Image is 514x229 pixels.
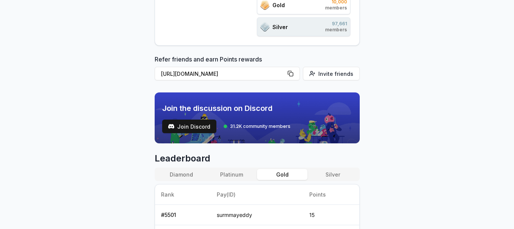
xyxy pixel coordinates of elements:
div: Refer friends and earn Points rewards [155,55,360,83]
td: surmmayeddy [211,205,303,225]
span: Invite friends [318,70,353,78]
img: test [168,123,174,129]
button: Platinum [207,169,257,180]
img: ranks_icon [260,0,269,10]
span: members [325,27,347,33]
button: Gold [257,169,307,180]
span: Join the discussion on Discord [162,103,290,114]
span: Leaderboard [155,152,360,164]
img: ranks_icon [260,22,269,32]
span: Join Discord [177,123,210,131]
th: Rank [155,184,211,205]
button: Diamond [156,169,207,180]
span: members [325,5,347,11]
span: Gold [272,1,285,9]
button: Join Discord [162,120,216,133]
img: discord_banner [155,92,360,143]
td: # 5501 [155,205,211,225]
button: [URL][DOMAIN_NAME] [155,67,300,80]
a: testJoin Discord [162,120,216,133]
button: Invite friends [303,67,360,80]
td: 15 [303,205,359,225]
span: 97,661 [325,21,347,27]
th: Pay(ID) [211,184,303,205]
span: 31.2K community members [230,123,290,129]
span: Silver [272,23,288,31]
button: Silver [307,169,358,180]
th: Points [303,184,359,205]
